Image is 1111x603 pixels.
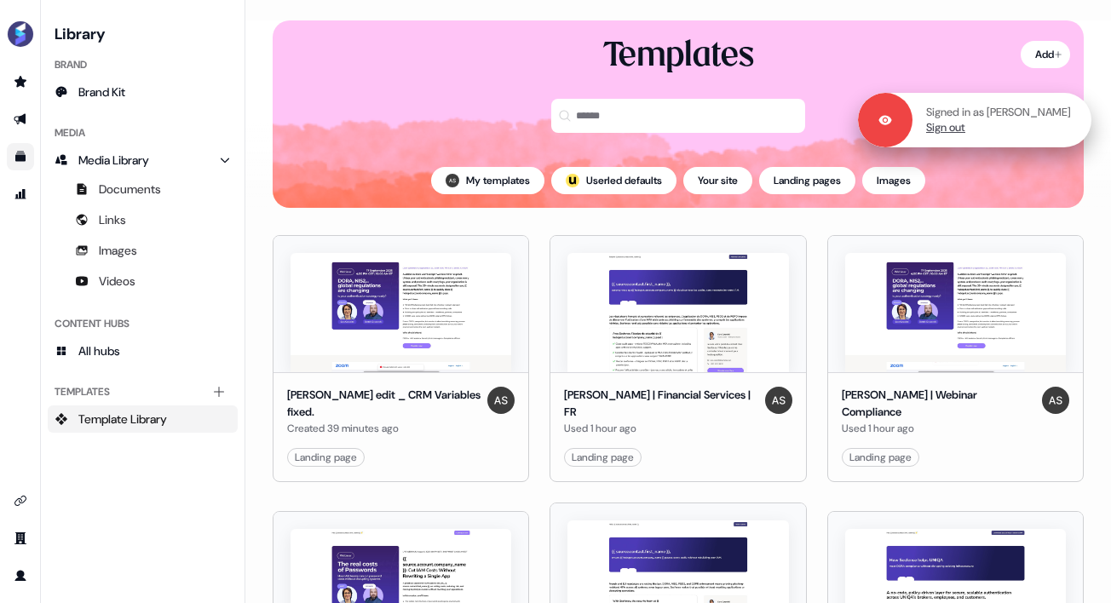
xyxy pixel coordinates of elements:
img: Antoni [446,174,459,187]
span: Images [99,242,137,259]
span: All hubs [78,342,120,359]
div: [PERSON_NAME] | Financial Services | FR [564,387,757,420]
button: Add [1021,41,1070,68]
a: Links [48,206,238,233]
a: Videos [48,267,238,295]
div: Landing page [295,449,357,466]
button: Sara | Financial Services | FR[PERSON_NAME] | Financial Services | FRUsed 1 hour agoAntoniLanding... [550,235,806,482]
a: Go to attribution [7,181,34,208]
button: My templates [431,167,544,194]
div: Created 39 minutes ago [287,420,481,437]
div: [PERSON_NAME] | Webinar Compliance [842,387,1035,420]
div: Templates [48,378,238,405]
button: Landing pages [759,167,855,194]
span: Documents [99,181,161,198]
div: Used 1 hour ago [564,420,757,437]
a: Media Library [48,146,238,174]
img: Sara | Webinar Compliance [845,253,1066,372]
a: All hubs [48,337,238,365]
a: Template Library [48,405,238,433]
button: Sara | Webinar Compliance[PERSON_NAME] | Webinar ComplianceUsed 1 hour agoAntoniLanding page [827,235,1084,482]
button: Ryan edit _ CRM Variables fixed. [PERSON_NAME] edit _ CRM Variables fixed.Created 39 minutes agoA... [273,235,529,482]
button: userled logo;Userled defaults [551,167,676,194]
img: Antoni [487,387,515,414]
a: Sign out [926,120,965,135]
button: Your site [683,167,752,194]
h3: Library [48,20,238,44]
a: Go to prospects [7,68,34,95]
div: ; [566,174,579,187]
div: Brand [48,51,238,78]
div: Landing page [572,449,634,466]
button: Images [862,167,925,194]
img: userled logo [566,174,579,187]
span: Template Library [78,411,167,428]
a: Brand Kit [48,78,238,106]
span: Media Library [78,152,149,169]
a: Go to team [7,525,34,552]
span: Brand Kit [78,83,125,100]
a: Images [48,237,238,264]
div: Media [48,119,238,146]
div: [PERSON_NAME] edit _ CRM Variables fixed. [287,387,481,420]
div: Content Hubs [48,310,238,337]
span: Videos [99,273,135,290]
div: Templates [603,34,754,78]
div: Used 1 hour ago [842,420,1035,437]
img: Ryan edit _ CRM Variables fixed. [291,253,511,372]
img: Antoni [765,387,792,414]
a: Go to integrations [7,487,34,514]
img: Antoni [1042,387,1069,414]
a: Go to outbound experience [7,106,34,133]
a: Documents [48,175,238,203]
span: Links [99,211,126,228]
a: Go to templates [7,143,34,170]
a: Go to profile [7,562,34,589]
img: Sara | Financial Services | FR [567,253,788,372]
div: Landing page [849,449,912,466]
p: Signed in as [PERSON_NAME] [926,105,1071,120]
